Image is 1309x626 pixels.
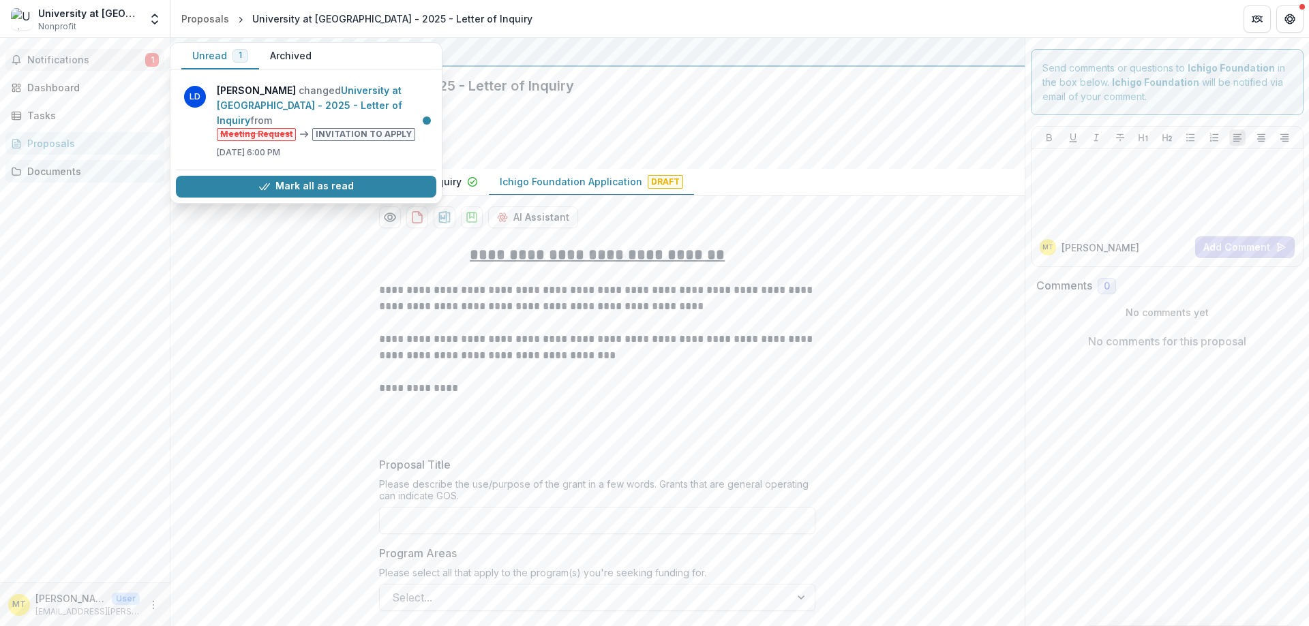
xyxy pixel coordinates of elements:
button: Ordered List [1206,129,1222,146]
nav: breadcrumb [176,9,538,29]
span: 1 [239,50,242,60]
div: Documents [27,164,153,178]
button: Align Right [1276,129,1293,146]
p: User [112,593,140,605]
a: Proposals [5,132,164,155]
p: No comments yet [1036,305,1299,319]
p: [PERSON_NAME] [1062,240,1139,255]
p: changed from [217,83,428,141]
div: Proposals [181,12,229,26]
button: AI Assistant [488,206,578,228]
button: Align Left [1229,129,1246,146]
button: Preview d383317b-f9c4-4c3c-bbf1-9d8fa368a356-1.pdf [379,206,401,228]
button: download-proposal [461,206,483,228]
strong: Ichigo Foundation [1188,62,1275,74]
button: Bullet List [1182,129,1199,146]
span: Draft [648,175,683,189]
div: Please describe the use/purpose of the grant in a few words. Grants that are general operating ca... [379,478,815,507]
p: Program Areas [379,545,457,561]
div: Mary Nell Trautner [12,600,26,609]
img: University at Buffalo, SUNY [11,8,33,30]
button: Italicize [1088,129,1104,146]
button: Unread [181,43,259,69]
p: Proposal Title [379,456,451,473]
p: [PERSON_NAME] [35,591,106,606]
p: Ichigo Foundation Application [500,174,642,189]
button: Archived [259,43,322,69]
button: download-proposal [434,206,455,228]
p: [EMAIL_ADDRESS][PERSON_NAME][DOMAIN_NAME] [35,606,140,618]
span: Notifications [27,54,145,66]
div: Ichigo Foundation [181,44,1014,60]
div: Mary Nell Trautner [1042,244,1053,251]
span: 0 [1104,281,1110,292]
div: University at [GEOGRAPHIC_DATA] - 2025 - Letter of Inquiry [252,12,532,26]
div: Please select all that apply to the program(s) you're seeking funding for. [379,567,815,584]
button: Bold [1041,129,1057,146]
a: Documents [5,160,164,183]
button: Align Center [1253,129,1269,146]
button: More [145,597,162,613]
a: Tasks [5,104,164,127]
button: Notifications1 [5,49,164,71]
button: Strike [1112,129,1128,146]
span: 1 [145,53,159,67]
div: Send comments or questions to in the box below. will be notified via email of your comment. [1031,49,1304,115]
button: Open entity switcher [145,5,164,33]
button: Heading 2 [1159,129,1175,146]
div: Tasks [27,108,153,123]
h2: University at [GEOGRAPHIC_DATA] - 2025 - Letter of Inquiry [181,78,992,94]
a: Dashboard [5,76,164,99]
button: download-proposal [406,206,428,228]
button: Heading 1 [1135,129,1152,146]
p: No comments for this proposal [1088,333,1246,349]
a: University at [GEOGRAPHIC_DATA] - 2025 - Letter of Inquiry [217,84,402,126]
button: Get Help [1276,5,1304,33]
button: Add Comment [1195,236,1295,258]
button: Underline [1065,129,1081,146]
strong: Ichigo Foundation [1112,76,1199,88]
div: Proposals [27,136,153,151]
div: Dashboard [27,80,153,95]
button: Partners [1244,5,1271,33]
div: University at [GEOGRAPHIC_DATA], [GEOGRAPHIC_DATA] [38,6,140,20]
a: Proposals [176,9,235,29]
h2: Comments [1036,279,1092,292]
span: Nonprofit [38,20,76,33]
button: Mark all as read [176,176,436,198]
